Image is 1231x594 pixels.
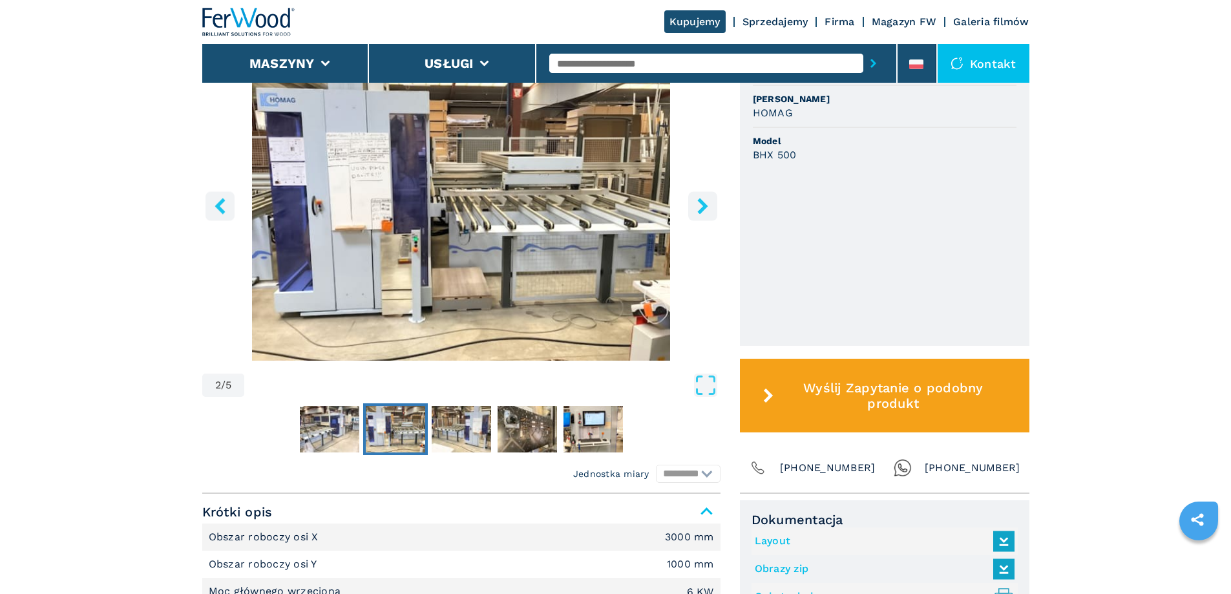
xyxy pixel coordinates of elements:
p: Obszar roboczy osi Y [209,557,321,571]
a: Firma [825,16,854,28]
span: Krótki opis [202,500,721,524]
div: Kontakt [938,44,1029,83]
img: Kontakt [951,57,963,70]
button: submit-button [863,48,883,78]
span: [PHONE_NUMBER] [780,459,876,477]
em: 1000 mm [667,559,714,569]
button: Go to Slide 1 [297,403,362,455]
button: Open Fullscreen [247,374,717,397]
p: Obszar roboczy osi X [209,530,322,544]
img: 07144dd82ba01f850422a1c8265907bb [563,406,623,452]
span: / [221,380,226,390]
span: Wyślij Zapytanie o podobny produkt [779,380,1007,411]
h3: BHX 500 [753,147,797,162]
a: Magazyn FW [872,16,937,28]
img: a92a152699e148efc87512496afb1fc2 [498,406,557,452]
h3: HOMAG [753,105,793,120]
a: Sprzedajemy [742,16,808,28]
img: Ferwood [202,8,295,36]
em: 3000 mm [665,532,714,542]
button: right-button [688,191,717,220]
button: Go to Slide 3 [429,403,494,455]
button: Go to Slide 5 [561,403,626,455]
span: Model [753,134,1016,147]
a: Galeria filmów [953,16,1029,28]
a: sharethis [1181,504,1214,536]
a: Kupujemy [664,10,726,33]
span: 2 [215,380,221,390]
button: Wyślij Zapytanie o podobny produkt [740,359,1029,432]
button: left-button [205,191,235,220]
img: Phone [749,459,767,477]
iframe: Chat [1176,536,1221,584]
button: Usługi [425,56,474,71]
span: Dokumentacja [752,512,1018,527]
img: Whatsapp [894,459,912,477]
a: Layout [755,531,1008,552]
span: 5 [226,380,231,390]
em: Jednostka miary [573,467,649,480]
button: Go to Slide 4 [495,403,560,455]
button: Maszyny [249,56,315,71]
img: ef3c0c0b1137ca822cf20c729c7bc06d [366,406,425,452]
a: Obrazy zip [755,558,1008,580]
div: Go to Slide 2 [202,47,721,361]
span: [PHONE_NUMBER] [925,459,1020,477]
nav: Thumbnail Navigation [202,403,721,455]
img: ad48296c364690a91aae3aeed2b5a8d2 [300,406,359,452]
span: [PERSON_NAME] [753,92,1016,105]
button: Go to Slide 2 [363,403,428,455]
img: Wiertarki elastyczne HOMAG BHX 500 [202,47,721,361]
img: c777917349bdd09962ff5c7cc959921c [432,406,491,452]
